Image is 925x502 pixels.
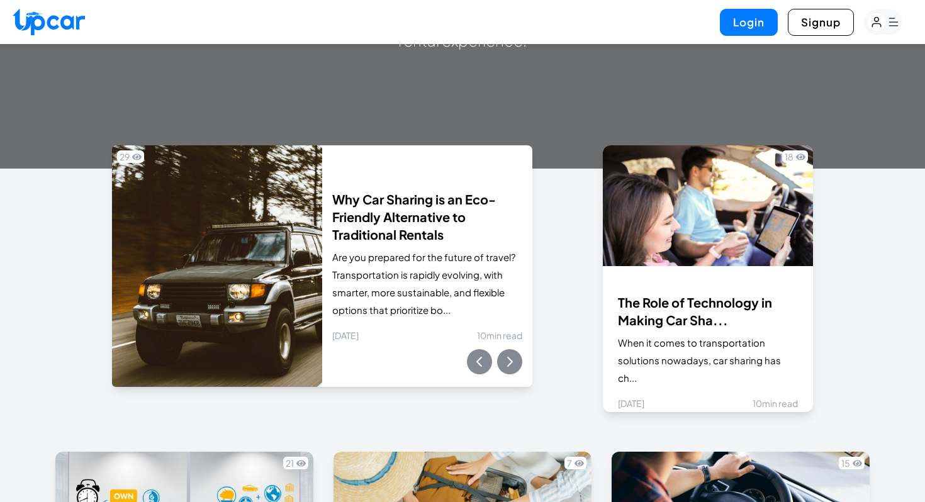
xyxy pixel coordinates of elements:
[720,9,778,36] button: Login
[286,457,294,469] span: 21
[332,329,359,342] span: [DATE]
[785,150,793,163] span: 18
[332,248,522,319] p: Are you prepared for the future of travel? Transportation is rapidly evolving, with smarter, more...
[618,334,798,387] p: When it comes to transportation solutions nowadays, car sharing has ch...
[603,145,813,266] img: image
[477,329,522,342] span: 10 min read
[13,8,85,35] img: Upcar Logo
[112,145,322,387] img: image
[841,457,850,469] span: 15
[567,457,572,469] span: 7
[788,9,854,36] button: Signup
[753,397,798,410] span: 10 min read
[332,191,522,243] h2: Why Car Sharing is an Eco-Friendly Alternative to Traditional Rentals
[618,294,798,329] h3: The Role of Technology in Making Car Sha...
[120,150,130,163] span: 29
[618,397,644,410] span: [DATE]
